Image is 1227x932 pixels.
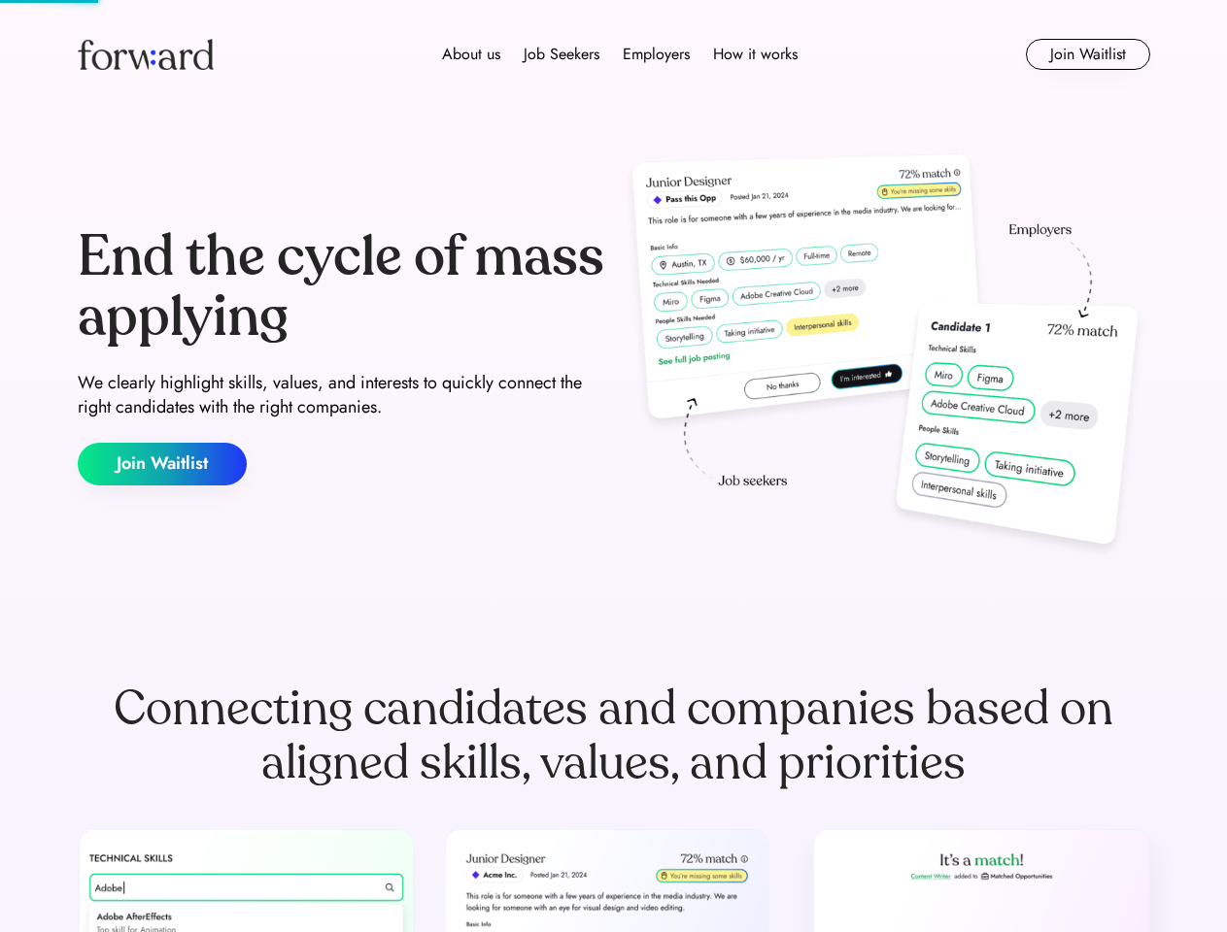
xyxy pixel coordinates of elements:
div: About us [442,43,500,66]
div: Job Seekers [524,43,599,66]
img: Forward logo [78,39,214,70]
div: We clearly highlight skills, values, and interests to quickly connect the right candidates with t... [78,371,606,419]
button: Join Waitlist [1026,39,1150,70]
div: End the cycle of mass applying [78,227,606,347]
div: Connecting candidates and companies based on aligned skills, values, and priorities [78,682,1150,790]
div: How it works [713,43,798,66]
button: Join Waitlist [78,443,247,485]
img: hero-image.png [622,148,1150,565]
div: Employers [623,43,690,66]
